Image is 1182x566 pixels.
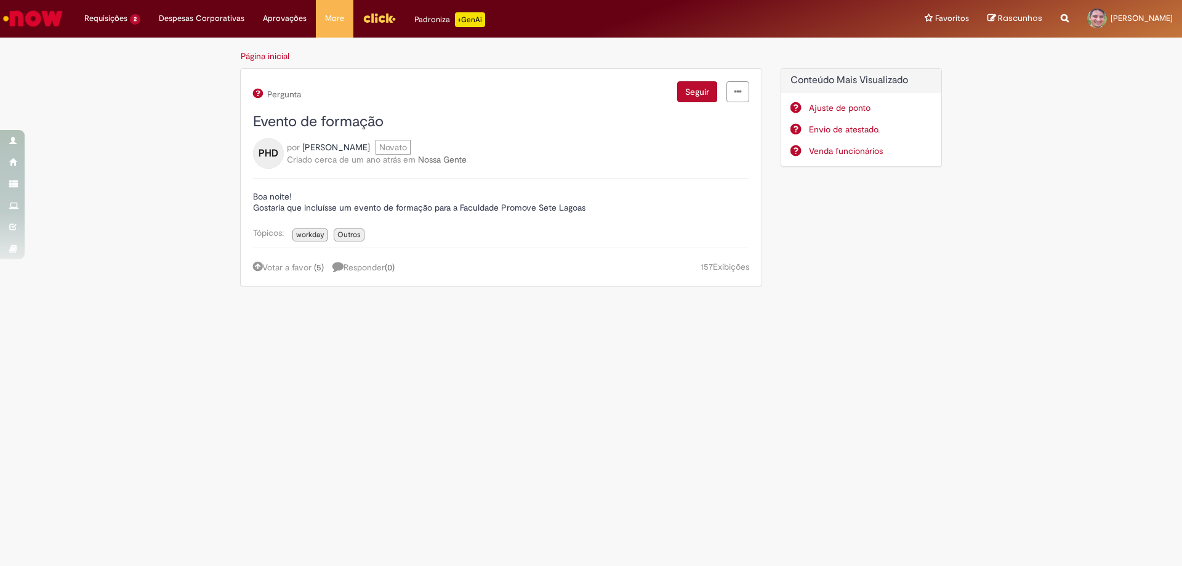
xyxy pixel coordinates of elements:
p: Boa noite! Gostaria que incluísse um evento de formação para a Faculdade Promove Sete Lagoas [253,191,749,213]
span: More [325,12,344,25]
h2: Conteúdo Mais Visualizado [790,75,933,86]
span: Rascunhos [998,12,1042,24]
span: Criado [287,154,312,165]
a: Página inicial [241,51,289,62]
span: Despesas Corporativas [159,12,244,25]
a: 1 resposta, clique para responder [332,261,401,273]
span: Outros [337,230,361,240]
span: 5 [316,262,321,273]
a: Nossa Gente [418,154,467,165]
span: Tópicos: [253,227,290,238]
span: Responder [332,262,395,273]
a: Venda funcionários [809,145,933,157]
span: workday [296,230,324,240]
span: Evento de formação [253,112,384,131]
img: ServiceNow [1,6,65,31]
a: PHD [253,147,284,158]
span: Favoritos [935,12,969,25]
img: click_logo_yellow_360x200.png [363,9,396,27]
span: ( ) [385,262,395,273]
span: Aprovações [263,12,307,25]
time: 18/09/2024 21:47:11 [315,154,401,165]
a: Rascunhos [987,13,1042,25]
span: Novato [376,140,411,155]
div: Padroniza [414,12,485,27]
a: Paulo Henrique Dos Reis Oliveira perfil [302,141,370,153]
span: Paulo Henrique Dos Reis Oliveira perfil [302,142,370,153]
span: Exibições [713,261,749,272]
span: 0 [387,262,392,273]
div: Conteúdo Mais Visualizado [781,68,943,168]
a: Outros [334,228,364,241]
span: 2 [130,14,140,25]
a: Votar a favor [253,262,312,273]
a: Envio de atestado. [809,123,933,135]
button: Seguir [677,81,717,102]
span: 157 [701,261,713,272]
span: PHD [259,144,278,163]
span: por [287,142,300,153]
a: menu Ações [726,81,749,102]
span: Requisições [84,12,127,25]
span: cerca de um ano atrás [315,154,401,165]
span: Pergunta [265,89,301,99]
a: workday [292,228,328,241]
span: em [403,154,416,165]
a: Ajuste de ponto [809,102,933,114]
p: +GenAi [455,12,485,27]
a: (5) [314,262,324,273]
span: [PERSON_NAME] [1111,13,1173,23]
